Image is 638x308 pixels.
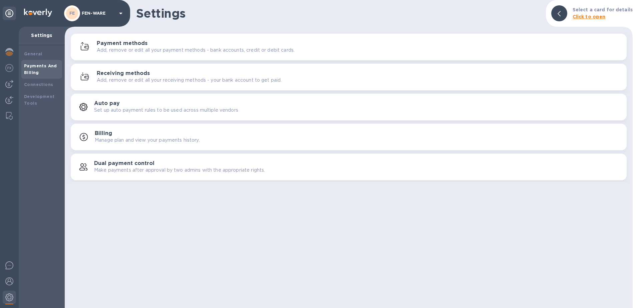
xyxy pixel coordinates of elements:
[97,77,282,84] p: Add, remove or edit all your receiving methods - your bank account to get paid.
[69,11,75,16] b: FE
[71,64,627,90] button: Receiving methodsAdd, remove or edit all your receiving methods - your bank account to get paid.
[97,70,150,77] h3: Receiving methods
[136,6,541,20] h1: Settings
[94,167,265,174] p: Make payments after approval by two admins with the appropriate rights.
[3,7,16,20] div: Unpin categories
[24,32,59,39] p: Settings
[573,14,606,19] b: Click to open
[71,34,627,60] button: Payment methodsAdd, remove or edit all your payment methods - bank accounts, credit or debit cards.
[71,154,627,180] button: Dual payment controlMake payments after approval by two admins with the appropriate rights.
[24,51,42,56] b: General
[24,82,53,87] b: Connections
[94,100,120,107] h3: Auto pay
[95,130,112,137] h3: Billing
[97,47,295,54] p: Add, remove or edit all your payment methods - bank accounts, credit or debit cards.
[97,40,147,47] h3: Payment methods
[24,9,52,17] img: Logo
[82,11,115,16] p: FEN-WARE
[94,107,238,114] p: Set up auto payment rules to be used across multiple vendors
[5,64,13,72] img: Foreign exchange
[95,137,200,144] p: Manage plan and view your payments history.
[94,160,154,167] h3: Dual payment control
[573,7,633,12] b: Select a card for details
[71,94,627,120] button: Auto paySet up auto payment rules to be used across multiple vendors
[24,94,54,106] b: Development Tools
[71,124,627,150] button: BillingManage plan and view your payments history.
[24,63,57,75] b: Payments And Billing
